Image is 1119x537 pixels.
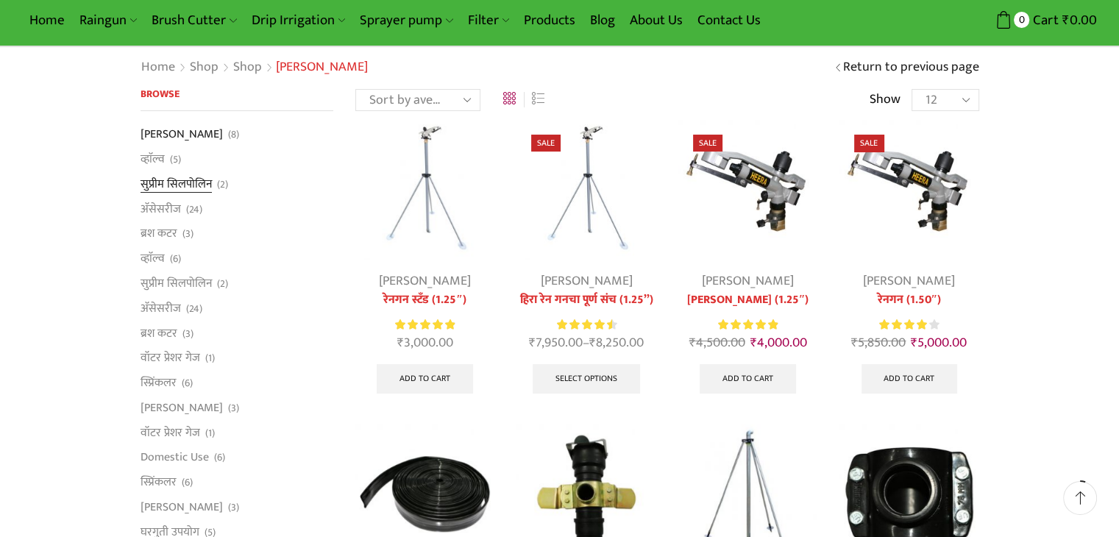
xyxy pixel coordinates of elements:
a: Return to previous page [843,58,979,77]
a: Products [516,3,583,38]
div: Rated 4.67 out of 5 [557,317,617,332]
span: Browse [141,85,180,102]
span: Rated out of 5 [879,317,927,332]
a: About Us [622,3,690,38]
span: Sale [531,135,561,152]
bdi: 4,000.00 [750,332,806,354]
div: Rated 5.00 out of 5 [718,317,778,332]
a: रेनगन स्टॅंड (1.25″) [355,291,494,309]
select: Shop order [355,89,480,111]
bdi: 5,000.00 [911,332,967,354]
a: Raingun [72,3,144,38]
a: ब्रश कटर [141,221,177,246]
a: Contact Us [690,3,768,38]
span: (3) [228,401,239,416]
a: [PERSON_NAME] [541,270,633,292]
a: Drip Irrigation [244,3,352,38]
a: स्प्रिंकलर [141,371,177,396]
a: स्प्रिंकलर [141,470,177,495]
span: (3) [182,327,193,341]
span: Rated out of 5 [718,317,778,332]
a: Sprayer pump [352,3,460,38]
span: ₹ [589,332,596,354]
bdi: 7,950.00 [529,332,583,354]
a: Add to cart: “रेनगन (1.50")” [862,364,958,394]
bdi: 5,850.00 [851,332,906,354]
span: Rated out of 5 [395,317,455,332]
bdi: 0.00 [1062,9,1097,32]
span: (24) [186,202,202,217]
span: (24) [186,302,202,316]
a: [PERSON_NAME] [141,395,223,420]
a: [PERSON_NAME] [141,495,223,520]
span: ₹ [397,332,404,354]
a: Filter [461,3,516,38]
bdi: 8,250.00 [589,332,644,354]
span: Sale [693,135,722,152]
span: Sale [854,135,884,152]
img: Heera Raingun [678,120,817,259]
a: [PERSON_NAME] [141,126,223,146]
span: (6) [170,252,181,266]
span: (8) [228,127,239,142]
a: हिरा रेन गनचा पूर्ण संच (1.25”) [516,291,656,309]
span: ₹ [689,332,695,354]
a: वॉटर प्रेशर गेज [141,420,200,445]
h1: [PERSON_NAME] [276,60,368,76]
span: ₹ [911,332,917,354]
a: सुप्रीम सिलपोलिन [141,171,212,196]
span: (5) [170,152,181,167]
a: अ‍ॅसेसरीज [141,196,181,221]
a: अ‍ॅसेसरीज [141,296,181,321]
a: व्हाॅल्व [141,147,165,172]
nav: Breadcrumb [141,58,368,77]
span: (3) [182,227,193,241]
span: (3) [228,500,239,515]
span: (2) [217,277,228,291]
div: Rated 5.00 out of 5 [395,317,455,332]
a: [PERSON_NAME] (1.25″) [678,291,817,309]
span: 0 [1014,12,1029,27]
bdi: 4,500.00 [689,332,745,354]
a: [PERSON_NAME] [702,270,794,292]
bdi: 3,000.00 [397,332,453,354]
a: रेनगन (1.50″) [839,291,978,309]
span: (2) [217,177,228,192]
a: Select options for “हिरा रेन गनचा पूर्ण संच (1.25'')” [533,364,640,394]
span: – [516,333,656,353]
a: Add to cart: “रेनगन स्टॅंड (1.25")” [377,364,473,394]
a: Home [22,3,72,38]
a: Shop [232,58,263,77]
span: ₹ [851,332,858,354]
span: (6) [214,450,225,465]
a: [PERSON_NAME] [863,270,955,292]
img: रेनगन स्टॅंड (1.25") [355,120,494,259]
img: Heera Rain Gun Complete Set [516,120,656,259]
a: [PERSON_NAME] [379,270,471,292]
span: (6) [182,376,193,391]
a: ब्रश कटर [141,321,177,346]
span: ₹ [529,332,536,354]
span: ₹ [1062,9,1070,32]
a: सुप्रीम सिलपोलिन [141,271,212,296]
span: (6) [182,475,193,490]
div: Rated 4.00 out of 5 [879,317,939,332]
a: व्हाॅल्व [141,246,165,271]
a: 0 Cart ₹0.00 [936,7,1097,34]
span: (1) [205,351,215,366]
span: Cart [1029,10,1059,30]
a: Add to cart: “हिरा रेनगन (1.25")” [700,364,796,394]
a: Home [141,58,176,77]
a: Blog [583,3,622,38]
span: Rated out of 5 [557,317,613,332]
img: Heera Raingun [839,120,978,259]
a: वॉटर प्रेशर गेज [141,346,200,371]
a: Brush Cutter [144,3,244,38]
a: Shop [189,58,219,77]
span: Show [870,90,900,110]
span: (1) [205,426,215,441]
a: Domestic Use [141,445,209,470]
span: ₹ [750,332,756,354]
